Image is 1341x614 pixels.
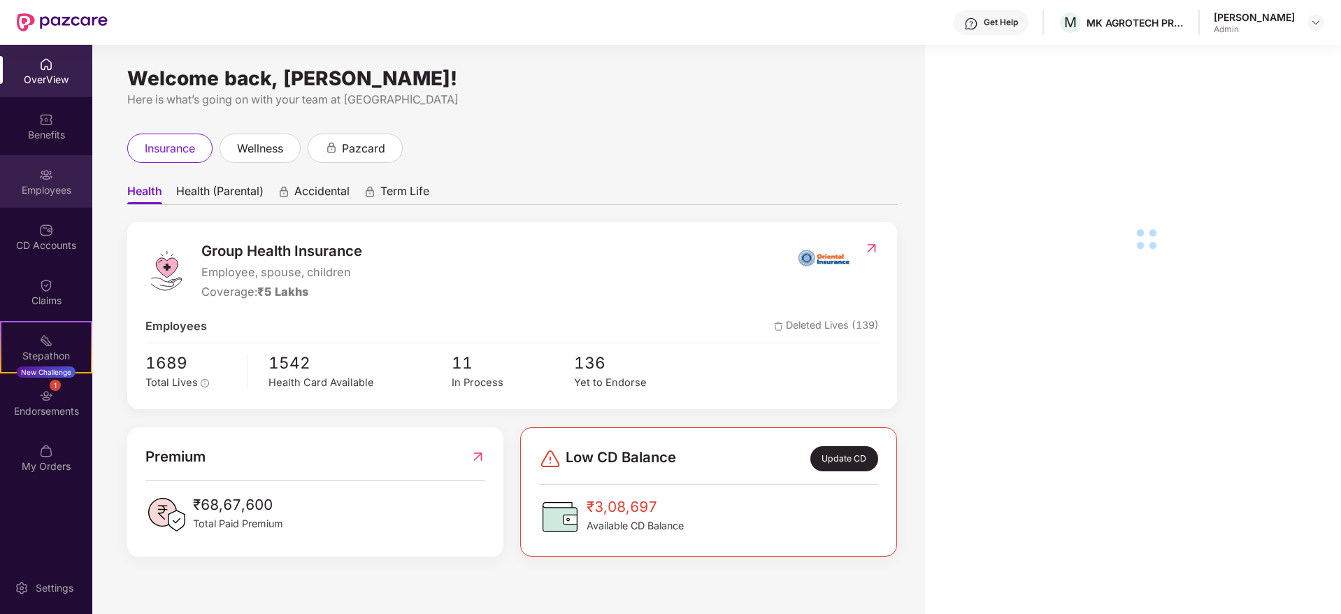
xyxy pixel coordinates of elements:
span: info-circle [201,379,209,387]
span: wellness [237,140,283,157]
span: Term Life [380,184,429,204]
div: Stepathon [1,349,91,363]
img: svg+xml;base64,PHN2ZyBpZD0iSG9tZSIgeG1sbnM9Imh0dHA6Ly93d3cudzMub3JnLzIwMDAvc3ZnIiB3aWR0aD0iMjAiIG... [39,57,53,71]
img: deleteIcon [774,322,783,331]
span: Employees [145,317,207,336]
div: animation [364,185,376,198]
img: svg+xml;base64,PHN2ZyBpZD0iRHJvcGRvd24tMzJ4MzIiIHhtbG5zPSJodHRwOi8vd3d3LnczLm9yZy8yMDAwL3N2ZyIgd2... [1310,17,1321,28]
span: Group Health Insurance [201,240,362,262]
div: Yet to Endorse [574,375,696,391]
div: Update CD [810,446,878,471]
span: insurance [145,140,195,157]
div: MK AGROTECH PRIVATE LIMITED [1087,16,1184,29]
img: logo [145,250,187,292]
img: svg+xml;base64,PHN2ZyBpZD0iU2V0dGluZy0yMHgyMCIgeG1sbnM9Imh0dHA6Ly93d3cudzMub3JnLzIwMDAvc3ZnIiB3aW... [15,581,29,595]
img: svg+xml;base64,PHN2ZyBpZD0iRW1wbG95ZWVzIiB4bWxucz0iaHR0cDovL3d3dy53My5vcmcvMjAwMC9zdmciIHdpZHRoPS... [39,168,53,182]
span: 1689 [145,350,237,376]
div: Welcome back, [PERSON_NAME]! [127,73,897,84]
span: Total Paid Premium [193,516,283,531]
img: svg+xml;base64,PHN2ZyB4bWxucz0iaHR0cDovL3d3dy53My5vcmcvMjAwMC9zdmciIHdpZHRoPSIyMSIgaGVpZ2h0PSIyMC... [39,334,53,348]
div: Get Help [984,17,1018,28]
img: svg+xml;base64,PHN2ZyBpZD0iSGVscC0zMngzMiIgeG1sbnM9Imh0dHA6Ly93d3cudzMub3JnLzIwMDAvc3ZnIiB3aWR0aD... [964,17,978,31]
span: 11 [452,350,574,376]
div: New Challenge [17,366,76,378]
img: svg+xml;base64,PHN2ZyBpZD0iQmVuZWZpdHMiIHhtbG5zPSJodHRwOi8vd3d3LnczLm9yZy8yMDAwL3N2ZyIgd2lkdGg9Ij... [39,113,53,127]
div: Settings [31,581,78,595]
img: svg+xml;base64,PHN2ZyBpZD0iQ0RfQWNjb3VudHMiIGRhdGEtbmFtZT0iQ0QgQWNjb3VudHMiIHhtbG5zPSJodHRwOi8vd3... [39,223,53,237]
div: [PERSON_NAME] [1214,10,1295,24]
img: RedirectIcon [864,241,879,255]
img: RedirectIcon [471,445,485,468]
div: Here is what’s going on with your team at [GEOGRAPHIC_DATA] [127,91,897,108]
span: ₹5 Lakhs [257,285,308,299]
span: Employee, spouse, children [201,264,362,282]
img: insurerIcon [798,240,850,275]
span: Premium [145,445,206,468]
span: Deleted Lives (139) [774,317,879,336]
span: Available CD Balance [587,518,684,534]
span: Health (Parental) [176,184,264,204]
img: svg+xml;base64,PHN2ZyBpZD0iRW5kb3JzZW1lbnRzIiB4bWxucz0iaHR0cDovL3d3dy53My5vcmcvMjAwMC9zdmciIHdpZH... [39,389,53,403]
img: svg+xml;base64,PHN2ZyBpZD0iTXlfT3JkZXJzIiBkYXRhLW5hbWU9Ik15IE9yZGVycyIgeG1sbnM9Imh0dHA6Ly93d3cudz... [39,444,53,458]
div: Admin [1214,24,1295,35]
div: animation [278,185,290,198]
div: Health Card Available [268,375,452,391]
img: CDBalanceIcon [539,496,581,538]
span: pazcard [342,140,385,157]
img: PaidPremiumIcon [145,494,187,536]
span: 136 [574,350,696,376]
span: Low CD Balance [566,446,676,471]
span: ₹3,08,697 [587,496,684,518]
img: New Pazcare Logo [17,13,108,31]
span: ₹68,67,600 [193,494,283,516]
div: 1 [50,380,61,391]
span: Health [127,184,162,204]
div: Coverage: [201,283,362,301]
img: svg+xml;base64,PHN2ZyBpZD0iRGFuZ2VyLTMyeDMyIiB4bWxucz0iaHR0cDovL3d3dy53My5vcmcvMjAwMC9zdmciIHdpZH... [539,448,561,470]
img: svg+xml;base64,PHN2ZyBpZD0iQ2xhaW0iIHhtbG5zPSJodHRwOi8vd3d3LnczLm9yZy8yMDAwL3N2ZyIgd2lkdGg9IjIwIi... [39,278,53,292]
span: 1542 [268,350,452,376]
span: Accidental [294,184,350,204]
div: In Process [452,375,574,391]
span: Total Lives [145,376,198,389]
div: animation [325,141,338,154]
span: M [1064,14,1077,31]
